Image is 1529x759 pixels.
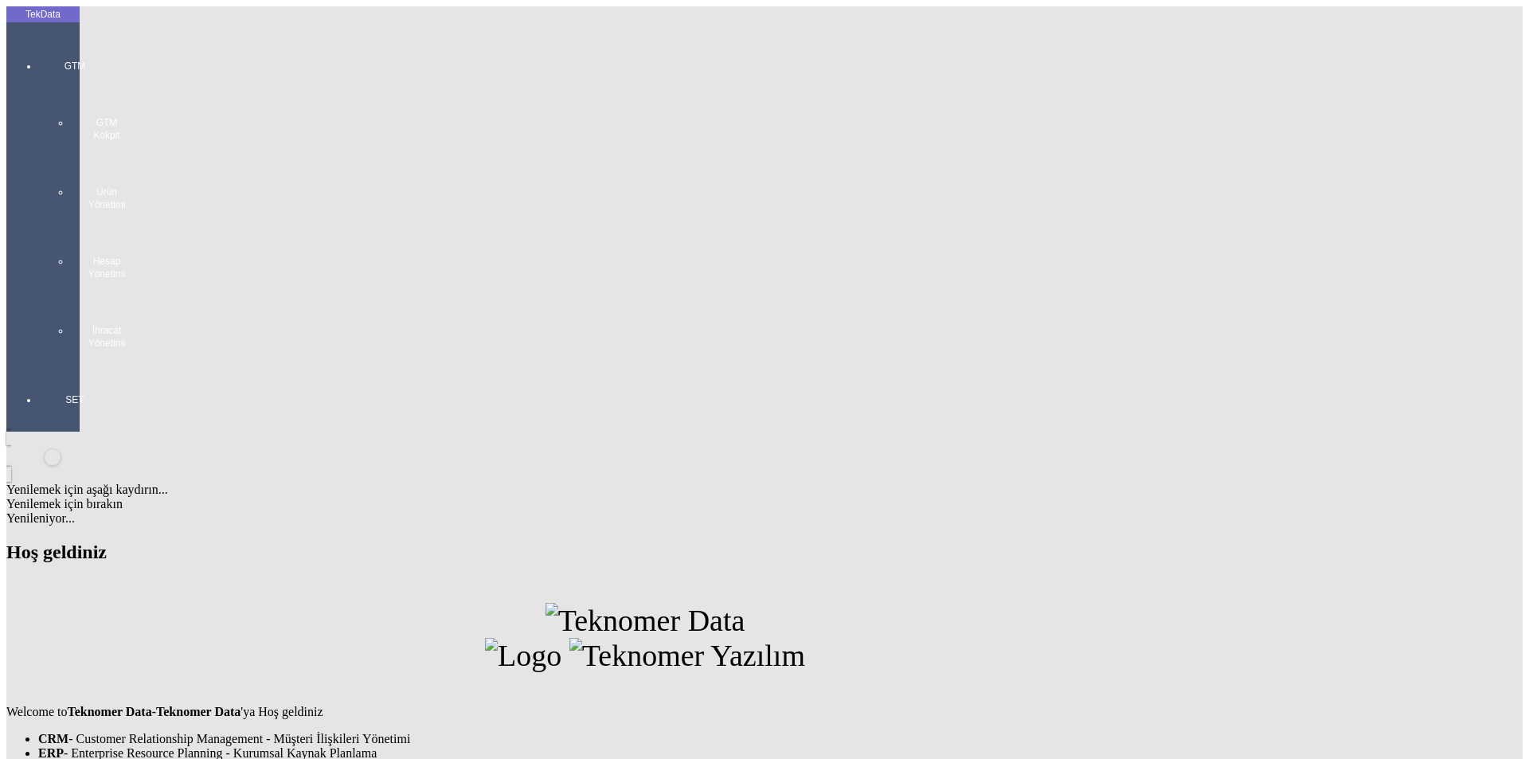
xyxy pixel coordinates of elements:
[6,483,1284,497] div: Yenilemek için aşağı kaydırın...
[38,732,1284,746] li: - Customer Relationship Management - Müşteri İlişkileri Yönetimi
[6,8,80,21] div: TekData
[51,60,99,72] span: GTM
[83,186,131,211] span: Ürün Yönetimi
[51,393,99,406] span: SET
[6,497,1284,511] div: Yenilemek için bırakın
[569,638,805,673] img: Teknomer Yazılım
[83,255,131,280] span: Hesap Yönetimi
[6,511,1284,526] div: Yenileniyor...
[38,732,68,745] strong: CRM
[83,116,131,142] span: GTM Kokpit
[6,542,1284,563] h2: Hoş geldiniz
[6,705,1284,719] p: Welcome to - 'ya Hoş geldiniz
[83,324,131,350] span: İhracat Yönetimi
[67,705,151,718] strong: Teknomer Data
[485,638,561,673] img: Logo
[546,603,745,638] img: Teknomer Data
[156,705,240,718] strong: Teknomer Data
